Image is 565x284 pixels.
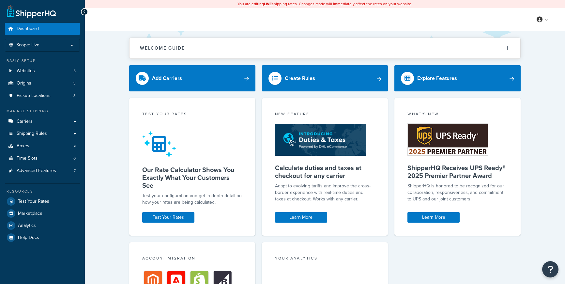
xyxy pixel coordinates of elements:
[140,46,185,51] h2: Welcome Guide
[5,140,80,152] a: Boxes
[142,193,242,206] div: Test your configuration and get in-depth detail on how your rates are being calculated.
[5,77,80,89] a: Origins3
[5,165,80,177] a: Advanced Features7
[417,74,457,83] div: Explore Features
[18,235,39,241] span: Help Docs
[407,183,508,202] p: ShipperHQ is honored to be recognized for our collaboration, responsiveness, and commitment to UP...
[5,196,80,207] a: Test Your Rates
[5,65,80,77] li: Websites
[152,74,182,83] div: Add Carriers
[275,111,375,118] div: New Feature
[73,93,76,99] span: 3
[74,168,76,174] span: 7
[17,143,29,149] span: Boxes
[5,65,80,77] a: Websites5
[17,156,38,161] span: Time Slots
[18,211,42,216] span: Marketplace
[5,208,80,219] a: Marketplace
[130,38,520,58] button: Welcome Guide
[5,128,80,140] a: Shipping Rules
[262,65,388,91] a: Create Rules
[17,131,47,136] span: Shipping Rules
[275,212,327,223] a: Learn More
[264,1,272,7] b: LIVE
[5,152,80,165] a: Time Slots0
[16,42,39,48] span: Scope: Live
[5,90,80,102] a: Pickup Locations3
[17,81,31,86] span: Origins
[142,111,242,118] div: Test your rates
[73,156,76,161] span: 0
[17,68,35,74] span: Websites
[129,65,255,91] a: Add Carriers
[5,23,80,35] a: Dashboard
[5,58,80,64] div: Basic Setup
[407,111,508,118] div: What's New
[17,93,51,99] span: Pickup Locations
[275,183,375,202] p: Adapt to evolving tariffs and improve the cross-border experience with real-time duties and taxes...
[5,152,80,165] li: Time Slots
[5,90,80,102] li: Pickup Locations
[407,212,460,223] a: Learn More
[5,77,80,89] li: Origins
[5,165,80,177] li: Advanced Features
[73,81,76,86] span: 3
[394,65,521,91] a: Explore Features
[142,255,242,263] div: Account Migration
[17,26,39,32] span: Dashboard
[275,164,375,180] h5: Calculate duties and taxes at checkout for any carrier
[142,212,194,223] a: Test Your Rates
[5,220,80,231] a: Analytics
[285,74,315,83] div: Create Rules
[18,199,49,204] span: Test Your Rates
[73,68,76,74] span: 5
[275,255,375,263] div: Your Analytics
[17,119,33,124] span: Carriers
[18,223,36,229] span: Analytics
[5,232,80,244] a: Help Docs
[5,108,80,114] div: Manage Shipping
[142,166,242,189] h5: Our Rate Calculator Shows You Exactly What Your Customers See
[5,116,80,128] a: Carriers
[542,261,558,277] button: Open Resource Center
[17,168,56,174] span: Advanced Features
[5,189,80,194] div: Resources
[407,164,508,180] h5: ShipperHQ Receives UPS Ready® 2025 Premier Partner Award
